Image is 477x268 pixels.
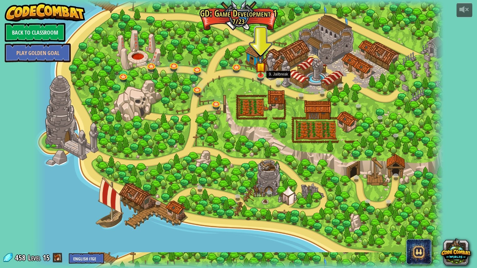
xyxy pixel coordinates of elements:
[5,3,85,22] img: CodeCombat - Learn how to code by playing a game
[5,23,65,42] a: Back to Classroom
[255,58,266,76] img: level-banner-started.png
[457,3,472,18] button: Adjust volume
[43,253,50,263] span: 15
[5,43,71,62] a: Play Golden Goal
[28,253,41,263] span: Level
[15,253,27,263] span: 458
